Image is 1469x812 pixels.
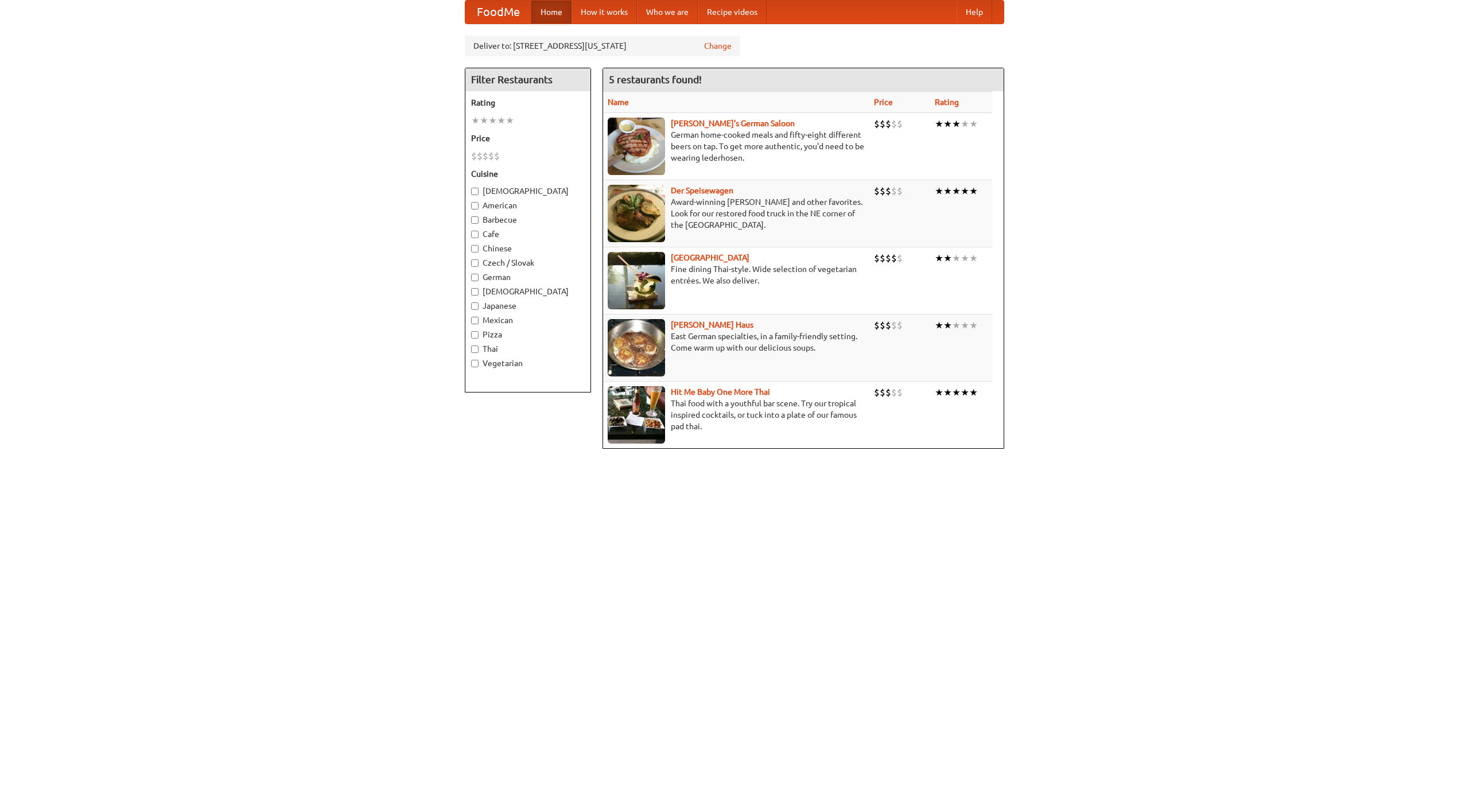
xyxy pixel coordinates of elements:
h5: Cuisine [471,168,585,180]
a: FoodMe [465,1,531,24]
li: $ [874,185,880,197]
label: [DEMOGRAPHIC_DATA] [471,286,585,297]
li: ★ [943,319,952,332]
img: speisewagen.jpg [608,185,665,242]
li: ★ [952,118,961,130]
li: $ [885,386,891,399]
a: Name [608,98,629,107]
label: [DEMOGRAPHIC_DATA] [471,185,585,197]
a: Home [531,1,572,24]
li: $ [477,150,483,162]
label: Japanese [471,300,585,312]
li: ★ [969,185,978,197]
p: Thai food with a youthful bar scene. Try our tropical inspired cocktails, or tuck into a plate of... [608,398,865,432]
li: $ [897,118,903,130]
input: Thai [471,345,479,353]
li: $ [891,252,897,265]
input: Japanese [471,302,479,310]
li: ★ [935,252,943,265]
li: ★ [952,319,961,332]
li: $ [885,252,891,265]
li: $ [874,252,880,265]
img: esthers.jpg [608,118,665,175]
a: [GEOGRAPHIC_DATA] [671,253,749,262]
a: Rating [935,98,959,107]
li: ★ [969,252,978,265]
li: ★ [935,118,943,130]
li: $ [880,252,885,265]
img: babythai.jpg [608,386,665,444]
li: $ [483,150,488,162]
li: $ [891,118,897,130]
li: $ [874,118,880,130]
li: $ [891,319,897,332]
li: ★ [943,386,952,399]
input: [DEMOGRAPHIC_DATA] [471,188,479,195]
li: ★ [961,118,969,130]
h4: Filter Restaurants [465,68,590,91]
li: ★ [969,319,978,332]
p: Award-winning [PERSON_NAME] and other favorites. Look for our restored food truck in the NE corne... [608,196,865,231]
label: Mexican [471,314,585,326]
a: Hit Me Baby One More Thai [671,387,770,397]
a: Recipe videos [698,1,767,24]
li: ★ [471,114,480,127]
img: kohlhaus.jpg [608,319,665,376]
label: Vegetarian [471,358,585,369]
li: ★ [952,252,961,265]
li: ★ [969,386,978,399]
div: Deliver to: [STREET_ADDRESS][US_STATE] [465,36,740,56]
li: $ [880,319,885,332]
li: ★ [935,185,943,197]
li: ★ [943,252,952,265]
li: ★ [943,118,952,130]
label: Thai [471,343,585,355]
input: Barbecue [471,216,479,224]
li: ★ [969,118,978,130]
a: Help [957,1,992,24]
a: [PERSON_NAME] Haus [671,320,753,329]
li: $ [897,252,903,265]
li: ★ [497,114,506,127]
li: $ [897,319,903,332]
li: ★ [506,114,514,127]
li: ★ [488,114,497,127]
li: $ [874,319,880,332]
li: $ [897,185,903,197]
li: ★ [952,185,961,197]
li: $ [880,386,885,399]
a: Price [874,98,893,107]
input: German [471,274,479,281]
li: $ [897,386,903,399]
a: Der Speisewagen [671,186,733,195]
li: $ [891,386,897,399]
label: Cafe [471,228,585,240]
label: American [471,200,585,211]
label: Chinese [471,243,585,254]
label: German [471,271,585,283]
p: German home-cooked meals and fifty-eight different beers on tap. To get more authentic, you'd nee... [608,129,865,164]
li: $ [891,185,897,197]
li: $ [471,150,477,162]
label: Czech / Slovak [471,257,585,269]
li: ★ [961,185,969,197]
li: $ [880,118,885,130]
li: $ [885,118,891,130]
input: Vegetarian [471,360,479,367]
li: ★ [480,114,488,127]
label: Barbecue [471,214,585,226]
input: American [471,202,479,209]
p: East German specialties, in a family-friendly setting. Come warm up with our delicious soups. [608,331,865,353]
li: $ [874,386,880,399]
li: ★ [961,319,969,332]
a: Who we are [637,1,698,24]
li: ★ [943,185,952,197]
b: [PERSON_NAME]'s German Saloon [671,119,795,128]
input: Chinese [471,245,479,252]
input: Cafe [471,231,479,238]
ng-pluralize: 5 restaurants found! [609,74,702,85]
input: Czech / Slovak [471,259,479,267]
